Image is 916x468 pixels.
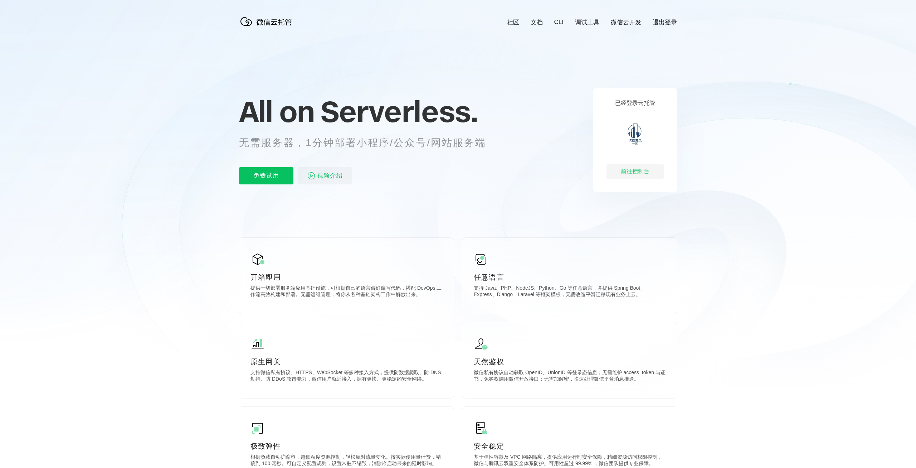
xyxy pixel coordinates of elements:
[554,19,564,26] a: CLI
[239,24,296,30] a: 微信云托管
[474,357,666,367] p: 天然鉴权
[615,100,655,107] p: 已经登录云托管
[653,18,677,26] a: 退出登录
[239,93,314,129] span: All on
[507,18,519,26] a: 社区
[307,172,316,180] img: video_play.svg
[474,272,666,282] p: 任意语言
[250,370,442,384] p: 支持微信私有协议、HTTPS、WebSocket 等多种接入方式，提供防数据爬取、防 DNS 劫持、防 DDoS 攻击能力，微信用户就近接入，拥有更快、更稳定的安全网络。
[250,357,442,367] p: 原生网关
[250,285,442,299] p: 提供一切部署服务端应用基础设施，可根据自己的语言偏好编写代码，搭配 DevOps 工作流高效构建和部署。无需运维管理，将你从各种基础架构工作中解放出来。
[321,93,478,129] span: Serverless.
[474,370,666,384] p: 微信私有协议自动获取 OpenID、UnionID 等登录态信息；无需维护 access_token 与证书，免鉴权调用微信开放接口；无需加解密，快速处理微信平台消息推送。
[611,18,641,26] a: 微信云开发
[531,18,543,26] a: 文档
[575,18,599,26] a: 调试工具
[474,441,666,451] p: 安全稳定
[250,441,442,451] p: 极致弹性
[250,272,442,282] p: 开箱即用
[606,164,664,179] div: 前往控制台
[474,285,666,299] p: 支持 Java、PHP、NodeJS、Python、Go 等任意语言，并提供 Spring Boot、Express、Django、Laravel 等框架模板，无需改造平滑迁移现有业务上云。
[239,14,296,29] img: 微信云托管
[317,167,343,184] span: 视频介绍
[239,167,293,184] p: 免费试用
[239,136,500,150] p: 无需服务器，1分钟部署小程序/公众号/网站服务端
